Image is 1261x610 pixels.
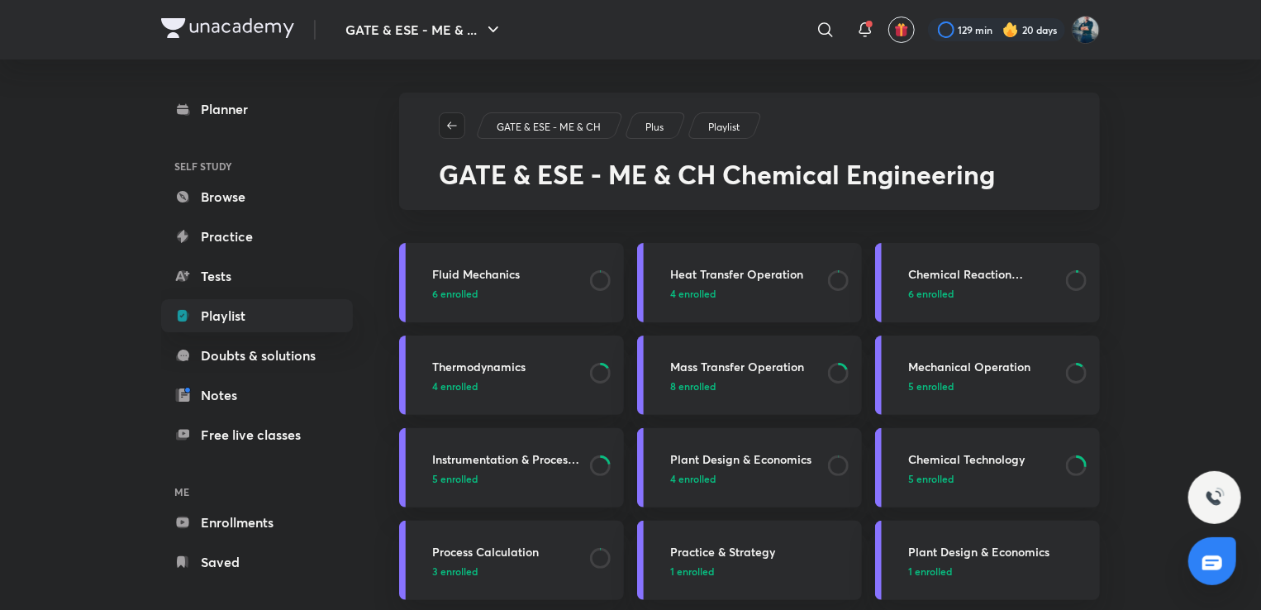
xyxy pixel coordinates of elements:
[1072,16,1100,44] img: Vinay Upadhyay
[908,564,952,579] span: 1 enrolled
[670,543,852,560] h3: Practice & Strategy
[161,18,294,38] img: Company Logo
[875,521,1100,600] a: Plant Design & Economics1 enrolled
[161,478,353,506] h6: ME
[432,450,580,468] h3: Instrumentation & Process Control
[670,265,818,283] h3: Heat Transfer Operation
[161,418,353,451] a: Free live classes
[875,336,1100,415] a: Mechanical Operation5 enrolled
[670,450,818,468] h3: Plant Design & Economics
[432,543,580,560] h3: Process Calculation
[161,379,353,412] a: Notes
[670,358,818,375] h3: Mass Transfer Operation
[637,428,862,508] a: Plant Design & Economics4 enrolled
[645,120,664,135] p: Plus
[161,152,353,180] h6: SELF STUDY
[670,286,716,301] span: 4 enrolled
[432,471,478,486] span: 5 enrolled
[161,180,353,213] a: Browse
[888,17,915,43] button: avatar
[335,13,513,46] button: GATE & ESE - ME & ...
[399,336,624,415] a: Thermodynamics4 enrolled
[908,265,1056,283] h3: Chemical Reaction Engineering
[399,243,624,322] a: Fluid Mechanics6 enrolled
[708,120,740,135] p: Playlist
[161,220,353,253] a: Practice
[637,521,862,600] a: Practice & Strategy1 enrolled
[161,93,353,126] a: Planner
[432,286,478,301] span: 6 enrolled
[875,243,1100,322] a: Chemical Reaction Engineering6 enrolled
[497,120,601,135] p: GATE & ESE - ME & CH
[161,339,353,372] a: Doubts & solutions
[1205,488,1225,508] img: ttu
[670,471,716,486] span: 4 enrolled
[432,564,478,579] span: 3 enrolled
[494,120,604,135] a: GATE & ESE - ME & CH
[706,120,743,135] a: Playlist
[908,471,954,486] span: 5 enrolled
[161,546,353,579] a: Saved
[670,564,714,579] span: 1 enrolled
[399,521,624,600] a: Process Calculation3 enrolled
[908,543,1090,560] h3: Plant Design & Economics
[1002,21,1019,38] img: streak
[161,506,353,539] a: Enrollments
[908,379,954,393] span: 5 enrolled
[637,336,862,415] a: Mass Transfer Operation8 enrolled
[432,358,580,375] h3: Thermodynamics
[875,428,1100,508] a: Chemical Technology5 enrolled
[161,260,353,293] a: Tests
[432,379,478,393] span: 4 enrolled
[908,450,1056,468] h3: Chemical Technology
[439,156,995,192] span: GATE & ESE - ME & CH Chemical Engineering
[908,286,954,301] span: 6 enrolled
[908,358,1056,375] h3: Mechanical Operation
[432,265,580,283] h3: Fluid Mechanics
[670,379,716,393] span: 8 enrolled
[894,22,909,37] img: avatar
[399,428,624,508] a: Instrumentation & Process Control5 enrolled
[161,299,353,332] a: Playlist
[161,18,294,42] a: Company Logo
[637,243,862,322] a: Heat Transfer Operation4 enrolled
[643,120,667,135] a: Plus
